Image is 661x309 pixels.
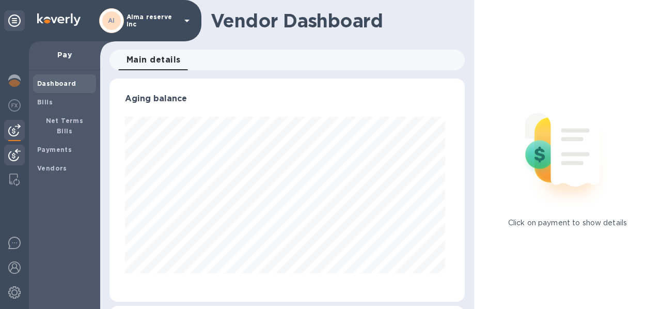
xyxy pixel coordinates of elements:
h1: Vendor Dashboard [211,10,458,32]
b: Vendors [37,164,67,172]
b: AI [108,17,115,24]
b: Net Terms Bills [46,117,84,135]
div: Unpin categories [4,10,25,31]
b: Bills [37,98,53,106]
p: Click on payment to show details [508,218,627,228]
b: Payments [37,146,72,153]
h3: Aging balance [125,94,449,104]
img: Foreign exchange [8,99,21,112]
p: Alma reserve inc [127,13,178,28]
span: Main details [127,53,181,67]
p: Pay [37,50,92,60]
img: Logo [37,13,81,26]
b: Dashboard [37,80,76,87]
